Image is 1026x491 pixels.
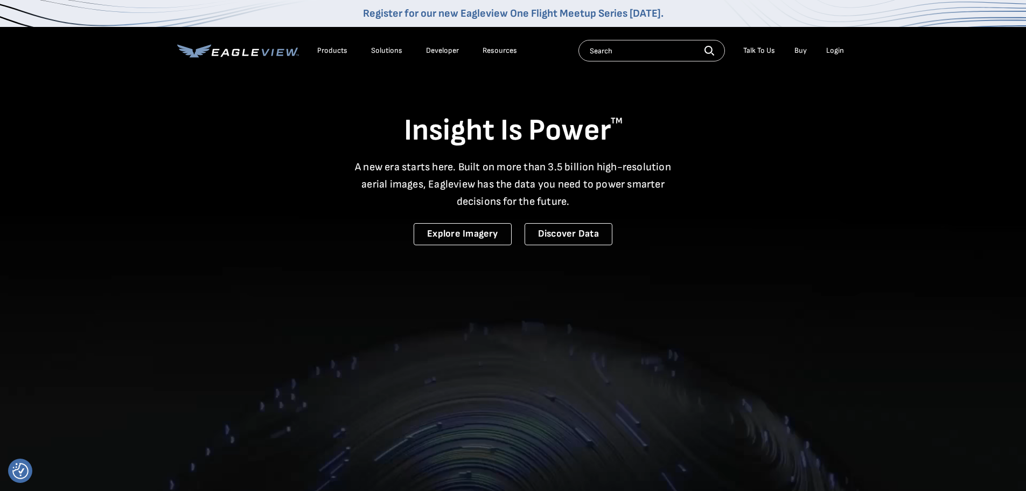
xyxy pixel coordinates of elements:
[348,158,678,210] p: A new era starts here. Built on more than 3.5 billion high-resolution aerial images, Eagleview ha...
[826,46,844,56] div: Login
[12,463,29,479] img: Revisit consent button
[363,7,664,20] a: Register for our new Eagleview One Flight Meetup Series [DATE].
[525,223,612,245] a: Discover Data
[317,46,347,56] div: Products
[743,46,775,56] div: Talk To Us
[371,46,402,56] div: Solutions
[483,46,517,56] div: Resources
[414,223,512,245] a: Explore Imagery
[12,463,29,479] button: Consent Preferences
[611,116,623,126] sup: TM
[177,112,849,150] h1: Insight Is Power
[578,40,725,61] input: Search
[426,46,459,56] a: Developer
[794,46,807,56] a: Buy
